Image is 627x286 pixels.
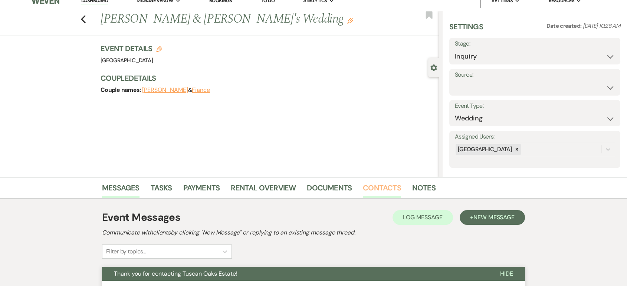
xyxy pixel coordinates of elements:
[142,87,188,93] button: [PERSON_NAME]
[142,86,210,94] span: &
[393,210,453,225] button: Log Message
[102,210,180,225] h1: Event Messages
[460,210,525,225] button: +New Message
[101,57,153,64] span: [GEOGRAPHIC_DATA]
[101,86,142,94] span: Couple names:
[500,270,513,277] span: Hide
[455,70,615,80] label: Source:
[307,182,352,198] a: Documents
[101,43,162,54] h3: Event Details
[449,21,483,38] h3: Settings
[101,10,368,28] h1: [PERSON_NAME] & [PERSON_NAME]'s Wedding
[583,22,620,30] span: [DATE] 10:28 AM
[430,64,437,71] button: Close lead details
[412,182,436,198] a: Notes
[102,228,525,237] h2: Communicate with clients by clicking "New Message" or replying to an existing message thread.
[114,270,237,277] span: Thank you for contacting Tuscan Oaks Estate!
[473,213,515,221] span: New Message
[347,17,353,24] button: Edit
[455,101,615,112] label: Event Type:
[151,182,172,198] a: Tasks
[231,182,296,198] a: Rental Overview
[102,267,488,281] button: Thank you for contacting Tuscan Oaks Estate!
[546,22,583,30] span: Date created:
[102,182,139,198] a: Messages
[488,267,525,281] button: Hide
[455,132,615,142] label: Assigned Users:
[192,87,210,93] button: Fiance
[183,182,220,198] a: Payments
[106,247,146,256] div: Filter by topics...
[363,182,401,198] a: Contacts
[101,73,431,83] h3: Couple Details
[455,39,615,49] label: Stage:
[403,213,443,221] span: Log Message
[456,144,513,155] div: [GEOGRAPHIC_DATA]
